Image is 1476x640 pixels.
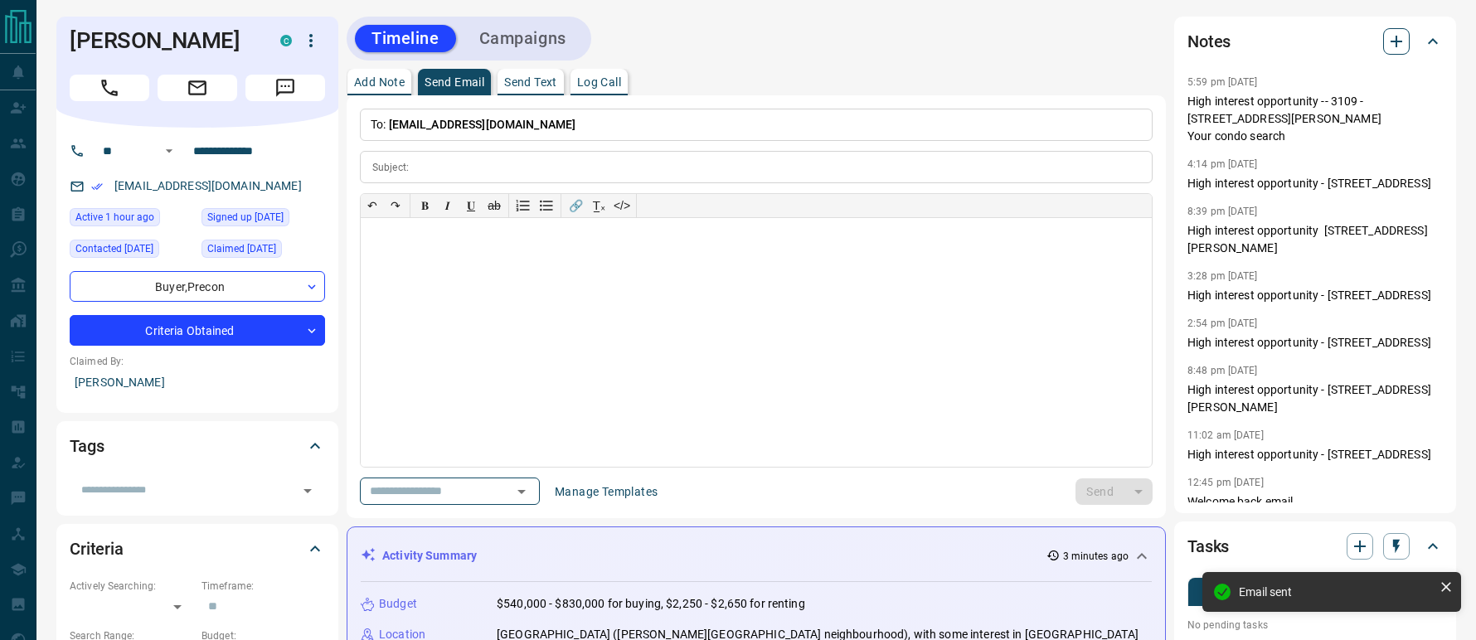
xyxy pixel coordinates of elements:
p: 2:54 pm [DATE] [1187,318,1258,329]
button: Bullet list [535,194,558,217]
p: High interest opportunity [STREET_ADDRESS][PERSON_NAME] [1187,222,1443,257]
p: High interest opportunity - [STREET_ADDRESS] [1187,334,1443,352]
p: 8:48 pm [DATE] [1187,365,1258,376]
span: Active 1 hour ago [75,209,154,225]
svg: Email Verified [91,181,103,192]
p: 5:59 pm [DATE] [1187,76,1258,88]
p: Subject: [372,160,409,175]
button: T̲ₓ [587,194,610,217]
button: ↷ [384,194,407,217]
p: High interest opportunity -- 3109 - [STREET_ADDRESS][PERSON_NAME] Your condo search [1187,93,1443,145]
button: Numbered list [512,194,535,217]
p: 12:45 pm [DATE] [1187,477,1264,488]
p: Claimed By: [70,354,325,369]
div: split button [1075,478,1153,505]
span: Signed up [DATE] [207,209,284,225]
p: Budget [379,595,417,613]
div: Mon Jul 26 2021 [201,240,325,263]
p: High interest opportunity - [STREET_ADDRESS] [1187,287,1443,304]
s: ab [488,199,501,212]
span: Contacted [DATE] [75,240,153,257]
div: condos.ca [280,35,292,46]
p: Welcome back email [1187,493,1443,511]
h2: Criteria [70,536,124,562]
span: Email [158,75,237,101]
span: Message [245,75,325,101]
p: High interest opportunity - [STREET_ADDRESS][PERSON_NAME] [1187,381,1443,416]
div: Buyer , Precon [70,271,325,302]
h2: Notes [1187,28,1231,55]
p: Log Call [577,76,621,88]
p: 4:14 pm [DATE] [1187,158,1258,170]
p: To: [360,109,1153,141]
div: Tags [70,426,325,466]
p: 3 minutes ago [1063,549,1129,564]
p: Timeframe: [201,579,325,594]
p: Send Text [504,76,557,88]
p: [PERSON_NAME] [70,369,325,396]
div: Criteria Obtained [70,315,325,346]
button: Campaigns [463,25,583,52]
div: Criteria [70,529,325,569]
button: 𝐔 [459,194,483,217]
button: 𝑰 [436,194,459,217]
button: Open [159,141,179,161]
div: Notes [1187,22,1443,61]
p: 11:02 am [DATE] [1187,429,1264,441]
button: Open [296,479,319,502]
span: [EMAIL_ADDRESS][DOMAIN_NAME] [389,118,576,131]
button: Open [510,480,533,503]
button: Timeline [355,25,456,52]
div: Mon Jul 26 2021 [201,208,325,231]
button: ab [483,194,506,217]
a: [EMAIL_ADDRESS][DOMAIN_NAME] [114,179,302,192]
button: Manage Templates [545,478,668,505]
p: High interest opportunity - [STREET_ADDRESS] [1187,175,1443,192]
h1: [PERSON_NAME] [70,27,255,54]
button: 🔗 [564,194,587,217]
p: No pending tasks [1187,613,1443,638]
div: Wed Oct 08 2025 [70,240,193,263]
div: Email sent [1239,585,1433,599]
button: 𝐁 [413,194,436,217]
span: Claimed [DATE] [207,240,276,257]
div: Sun Oct 12 2025 [70,208,193,231]
button: </> [610,194,634,217]
button: ↶ [361,194,384,217]
h2: Tags [70,433,104,459]
div: Activity Summary3 minutes ago [361,541,1152,571]
p: 3:28 pm [DATE] [1187,270,1258,282]
p: Activity Summary [382,547,477,565]
p: 8:39 pm [DATE] [1187,206,1258,217]
p: Add Note [354,76,405,88]
p: High interest opportunity - [STREET_ADDRESS] [1187,446,1443,463]
h2: Tasks [1187,533,1229,560]
p: Actively Searching: [70,579,193,594]
div: Tasks [1187,526,1443,566]
p: $540,000 - $830,000 for buying, $2,250 - $2,650 for renting [497,595,805,613]
span: 𝐔 [467,199,475,212]
span: Call [70,75,149,101]
p: Send Email [425,76,484,88]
